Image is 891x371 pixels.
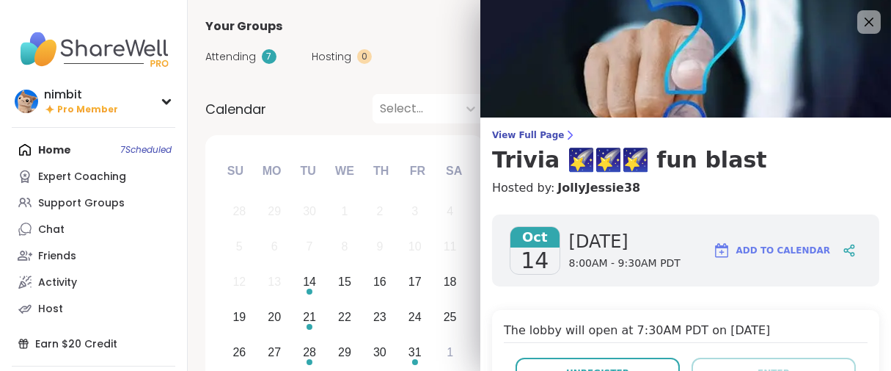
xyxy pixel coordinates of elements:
div: 2 [376,201,383,221]
div: We [329,155,361,187]
div: Choose Tuesday, October 21st, 2025 [294,301,326,333]
div: Expert Coaching [38,170,126,184]
a: Chat [12,216,175,242]
h4: The lobby will open at 7:30AM PDT on [DATE] [504,322,868,343]
div: nimbit [44,87,118,103]
a: Expert Coaching [12,163,175,190]
div: 11 [444,237,457,256]
div: 26 [232,342,246,362]
span: 8:00AM - 9:30AM PDT [569,256,681,271]
div: month 2025-10 [221,194,467,370]
div: Choose Monday, October 27th, 2025 [259,336,290,368]
div: Not available Sunday, September 28th, 2025 [224,196,255,228]
div: 24 [408,307,422,327]
div: 27 [268,342,281,362]
div: Friends [38,249,76,264]
div: 31 [408,342,422,362]
button: Add to Calendar [706,233,837,268]
div: Not available Wednesday, October 8th, 2025 [329,231,361,263]
div: Not available Monday, September 29th, 2025 [259,196,290,228]
div: 16 [373,272,386,292]
span: 14 [521,248,549,274]
div: 1 [447,342,453,362]
div: Not available Sunday, October 12th, 2025 [224,267,255,298]
span: Hosting [312,49,351,65]
span: Pro Member [57,104,118,116]
div: Support Groups [38,196,125,211]
div: Choose Sunday, October 19th, 2025 [224,301,255,333]
div: 19 [232,307,246,327]
div: Not available Monday, October 13th, 2025 [259,267,290,298]
div: Choose Friday, October 31st, 2025 [399,336,430,368]
div: 14 [303,272,316,292]
div: Not available Saturday, October 4th, 2025 [434,196,466,228]
div: Choose Tuesday, October 28th, 2025 [294,336,326,368]
div: 15 [338,272,351,292]
a: View Full PageTrivia 🌠🌠🌠 fun blast [492,129,879,173]
div: Chat [38,223,65,237]
div: 13 [268,272,281,292]
span: Attending [205,49,256,65]
span: View Full Page [492,129,879,141]
div: 8 [342,237,348,256]
div: 25 [444,307,457,327]
div: Choose Friday, October 17th, 2025 [399,267,430,298]
div: Earn $20 Credit [12,331,175,357]
div: 29 [338,342,351,362]
div: 3 [411,201,418,221]
a: JollyJessie38 [557,179,640,197]
div: 10 [408,237,422,256]
span: [DATE] [569,230,681,253]
div: Tu [292,155,324,187]
div: Choose Wednesday, October 15th, 2025 [329,267,361,298]
a: Host [12,295,175,322]
div: 17 [408,272,422,292]
div: Choose Sunday, October 26th, 2025 [224,336,255,368]
div: 4 [447,201,453,221]
div: 7 [307,237,313,256]
a: Friends [12,242,175,269]
span: Calendar [205,99,266,119]
div: Su [219,155,252,187]
img: nimbit [15,90,38,113]
h3: Trivia 🌠🌠🌠 fun blast [492,147,879,173]
div: 12 [232,272,246,292]
a: Activity [12,269,175,295]
div: Choose Thursday, October 16th, 2025 [364,267,396,298]
div: Host [38,302,63,317]
div: Not available Saturday, October 11th, 2025 [434,231,466,263]
div: Activity [38,275,77,290]
div: 7 [262,49,276,64]
span: Oct [510,227,560,248]
div: Choose Wednesday, October 22nd, 2025 [329,301,361,333]
div: 21 [303,307,316,327]
div: Not available Thursday, October 9th, 2025 [364,231,396,263]
div: Not available Thursday, October 2nd, 2025 [364,196,396,228]
div: 23 [373,307,386,327]
div: 5 [236,237,243,256]
a: Support Groups [12,190,175,216]
div: Choose Friday, October 24th, 2025 [399,301,430,333]
div: Not available Monday, October 6th, 2025 [259,231,290,263]
div: Mo [255,155,287,187]
span: Your Groups [205,18,282,35]
div: 9 [376,237,383,256]
h4: Hosted by: [492,179,879,197]
div: Fr [401,155,433,187]
div: 0 [357,49,372,64]
div: Not available Friday, October 10th, 2025 [399,231,430,263]
div: Not available Friday, October 3rd, 2025 [399,196,430,228]
img: ShareWell Nav Logo [12,24,175,75]
div: Choose Saturday, October 18th, 2025 [434,267,466,298]
div: Choose Tuesday, October 14th, 2025 [294,267,326,298]
div: 20 [268,307,281,327]
div: Sa [438,155,470,187]
div: 30 [303,201,316,221]
div: 6 [271,237,278,256]
div: 29 [268,201,281,221]
div: 1 [342,201,348,221]
div: 28 [303,342,316,362]
div: Choose Monday, October 20th, 2025 [259,301,290,333]
div: Choose Saturday, November 1st, 2025 [434,336,466,368]
span: Add to Calendar [736,244,830,257]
